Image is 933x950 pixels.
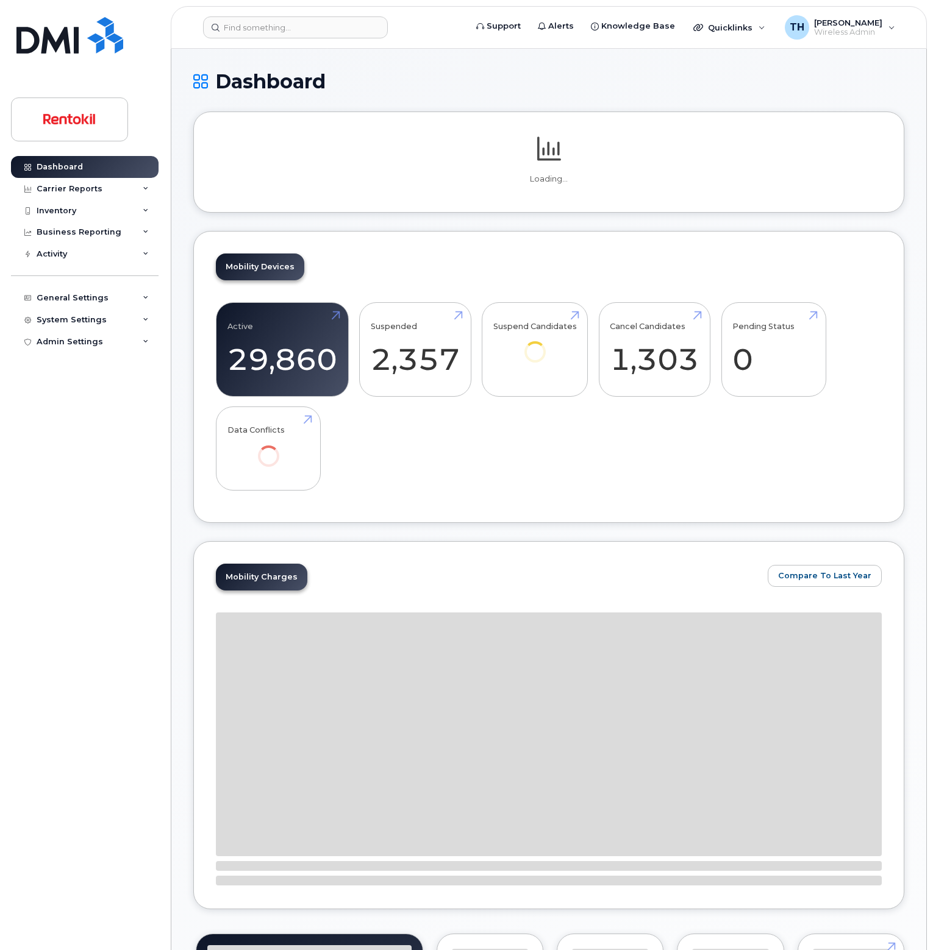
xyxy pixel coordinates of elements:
a: Active 29,860 [227,310,337,390]
a: Data Conflicts [227,413,310,483]
a: Suspended 2,357 [371,310,460,390]
span: Compare To Last Year [778,570,871,581]
a: Cancel Candidates 1,303 [610,310,699,390]
h1: Dashboard [193,71,904,92]
button: Compare To Last Year [768,565,882,587]
a: Pending Status 0 [732,310,815,390]
a: Mobility Charges [216,564,307,590]
a: Mobility Devices [216,253,304,280]
p: Loading... [216,174,882,185]
a: Suspend Candidates [493,310,577,380]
